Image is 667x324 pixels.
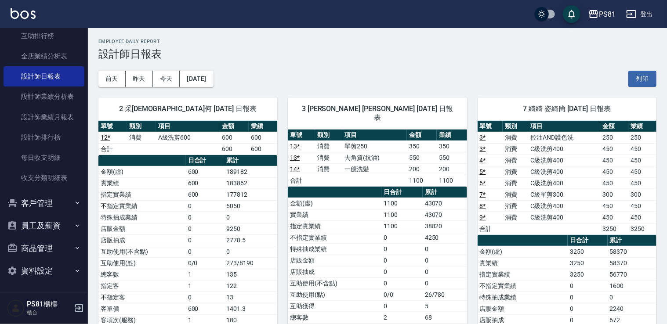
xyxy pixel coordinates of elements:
td: 3250 [568,257,608,269]
td: 0 [224,246,277,257]
td: 0 [186,212,225,223]
button: 今天 [153,71,180,87]
td: 總客數 [288,312,381,323]
td: C級洗剪400 [528,177,600,189]
td: 不指定實業績 [98,200,186,212]
td: 450 [600,143,628,155]
td: 250 [600,132,628,143]
td: 客單價 [98,303,186,314]
td: 600 [220,132,249,143]
td: 合計 [478,223,503,234]
td: 0 [186,246,225,257]
th: 類別 [315,130,342,141]
td: 實業績 [288,209,381,220]
button: 客戶管理 [4,192,84,215]
td: 0 [224,212,277,223]
td: 0 [423,243,467,255]
td: 4250 [423,232,467,243]
button: PS81 [585,5,619,23]
td: 2240 [608,303,656,314]
td: 消費 [503,177,528,189]
th: 項目 [528,121,600,132]
td: 實業績 [98,177,186,189]
td: 450 [628,166,656,177]
span: 7 綺綺 姿綺簡 [DATE] 日報表 [488,104,646,113]
td: 68 [423,312,467,323]
td: 消費 [503,200,528,212]
td: 300 [628,189,656,200]
p: 櫃台 [27,309,72,317]
button: [DATE] [180,71,213,87]
td: 0 [381,266,423,277]
th: 業績 [437,130,467,141]
a: 全店業績分析表 [4,46,84,66]
td: 指定實業績 [478,269,568,280]
a: 設計師業績月報表 [4,107,84,127]
td: 135 [224,269,277,280]
td: 消費 [315,152,342,163]
td: 0 [186,234,225,246]
td: 店販抽成 [98,234,186,246]
a: 每日收支明細 [4,148,84,168]
td: 1100 [407,175,437,186]
td: 0 [186,200,225,212]
a: 設計師業績分析表 [4,86,84,107]
th: 累計 [224,155,277,166]
td: 450 [628,143,656,155]
div: PS81 [599,9,616,20]
td: 店販金額 [98,223,186,234]
td: 消費 [503,132,528,143]
a: 收支分類明細表 [4,168,84,188]
td: 550 [407,152,437,163]
td: 特殊抽成業績 [478,292,568,303]
td: 去角質(抗油) [342,152,407,163]
td: 600 [249,143,277,155]
td: 0 [608,292,656,303]
td: 店販金額 [478,303,568,314]
td: 合計 [98,143,127,155]
button: 前天 [98,71,126,87]
td: 消費 [503,212,528,223]
td: 不指定客 [98,292,186,303]
a: 互助排行榜 [4,26,84,46]
td: 消費 [315,163,342,175]
td: 450 [600,200,628,212]
td: 600 [249,132,277,143]
td: 消費 [503,189,528,200]
td: 0 [423,277,467,289]
td: 0 [423,266,467,277]
td: 互助使用(點) [98,257,186,269]
td: 特殊抽成業績 [288,243,381,255]
span: 2 采[DEMOGRAPHIC_DATA]何 [DATE] 日報表 [109,104,267,113]
td: 450 [628,212,656,223]
td: 1 [186,280,225,292]
table: a dense table [98,121,277,155]
td: 消費 [503,166,528,177]
td: 0 [381,243,423,255]
button: 資料設定 [4,259,84,282]
th: 業績 [249,121,277,132]
td: C級洗剪400 [528,143,600,155]
td: 金額(虛) [288,198,381,209]
th: 類別 [127,121,156,132]
td: 450 [600,177,628,189]
h2: Employee Daily Report [98,39,656,44]
td: 3250 [568,246,608,257]
td: 0 [568,292,608,303]
td: C級洗剪400 [528,166,600,177]
td: 200 [437,163,467,175]
td: C級單剪300 [528,189,600,200]
td: 600 [220,143,249,155]
td: 2 [381,312,423,323]
th: 日合計 [568,235,608,246]
td: 金額(虛) [98,166,186,177]
td: 消費 [315,140,342,152]
td: 350 [407,140,437,152]
th: 日合計 [186,155,225,166]
td: 13 [224,292,277,303]
td: C級洗剪400 [528,155,600,166]
th: 業績 [628,121,656,132]
h3: 設計師日報表 [98,48,656,60]
td: A級洗剪600 [156,132,220,143]
button: 列印 [628,71,656,87]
